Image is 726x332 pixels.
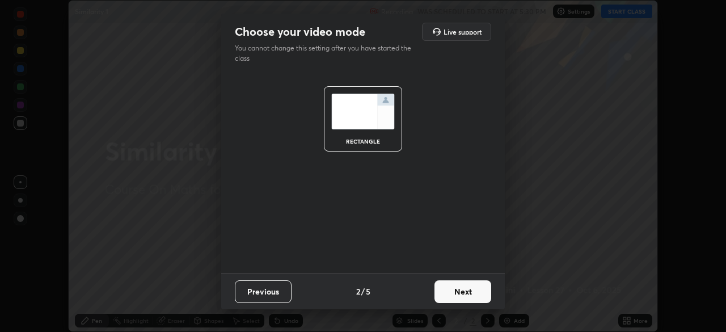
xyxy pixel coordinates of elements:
[331,94,395,129] img: normalScreenIcon.ae25ed63.svg
[444,28,482,35] h5: Live support
[235,24,365,39] h2: Choose your video mode
[356,285,360,297] h4: 2
[235,43,419,64] p: You cannot change this setting after you have started the class
[235,280,292,303] button: Previous
[361,285,365,297] h4: /
[340,138,386,144] div: rectangle
[366,285,370,297] h4: 5
[434,280,491,303] button: Next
